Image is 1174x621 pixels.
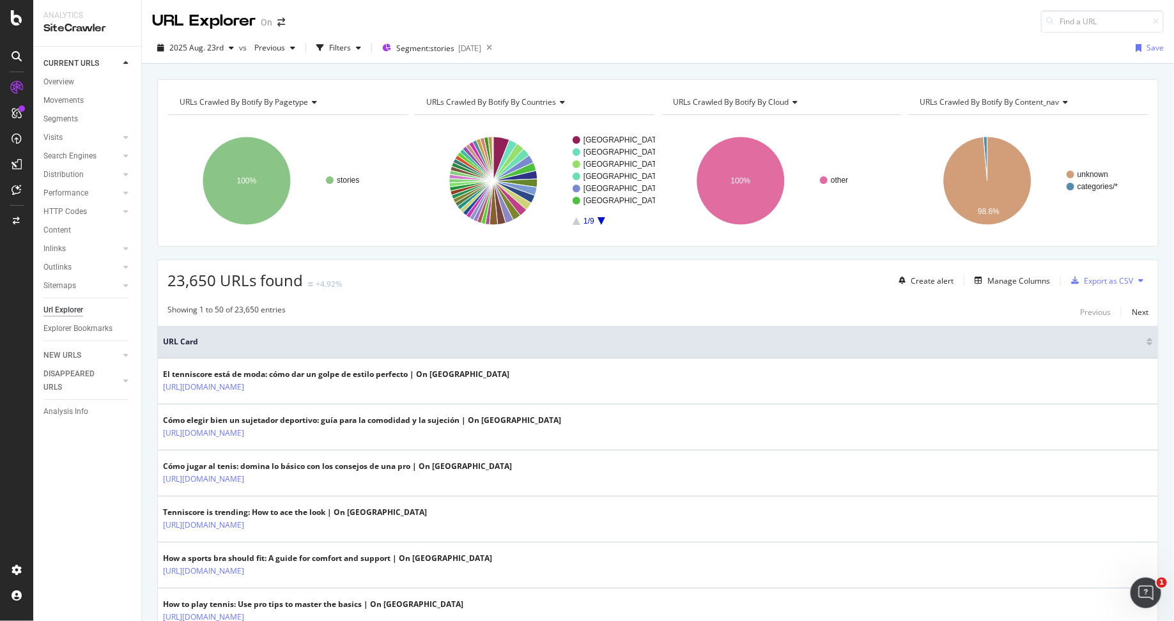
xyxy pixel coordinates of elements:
h4: URLs Crawled By Botify By cloud [671,92,890,112]
button: Manage Columns [969,273,1050,288]
a: CURRENT URLS [43,57,120,70]
span: 23,650 URLs found [167,270,303,291]
svg: A chart. [661,125,902,236]
div: Url Explorer [43,303,83,317]
a: [URL][DOMAIN_NAME] [163,565,244,578]
h4: URLs Crawled By Botify By countries [424,92,643,112]
div: Filters [329,42,351,53]
div: Analysis Info [43,405,88,418]
div: Visits [43,131,63,144]
div: Search Engines [43,149,97,163]
span: URLs Crawled By Botify By pagetype [180,96,308,107]
text: [GEOGRAPHIC_DATA] [583,172,663,181]
span: 1 [1157,578,1167,588]
h4: URLs Crawled By Botify By pagetype [177,92,396,112]
div: SiteCrawler [43,21,131,36]
div: HTTP Codes [43,205,87,218]
div: Tenniscore is trending: How to ace the look | On [GEOGRAPHIC_DATA] [163,507,427,518]
div: Save [1147,42,1164,53]
div: CURRENT URLS [43,57,99,70]
a: [URL][DOMAIN_NAME] [163,381,244,394]
div: Manage Columns [987,275,1050,286]
div: On [261,16,272,29]
iframe: Intercom live chat [1131,578,1161,608]
button: Next [1132,304,1148,319]
div: arrow-right-arrow-left [277,18,285,27]
a: Content [43,224,132,237]
svg: A chart. [908,125,1149,236]
div: Showing 1 to 50 of 23,650 entries [167,304,286,319]
text: [GEOGRAPHIC_DATA] [583,135,663,144]
button: Previous [1080,304,1111,319]
span: vs [239,42,249,53]
a: Overview [43,75,132,89]
svg: A chart. [414,125,655,236]
text: [GEOGRAPHIC_DATA] [583,184,663,193]
a: Outlinks [43,261,120,274]
a: HTTP Codes [43,205,120,218]
text: stories [337,176,359,185]
div: Cómo elegir bien un sujetador deportivo: guía para la comodidad y la sujeción | On [GEOGRAPHIC_DATA] [163,415,561,426]
text: [GEOGRAPHIC_DATA] [583,160,663,169]
div: URL Explorer [152,10,256,32]
div: Export as CSV [1084,275,1133,286]
button: Save [1131,38,1164,58]
button: Filters [311,38,366,58]
div: El tenniscore está de moda: cómo dar un golpe de estilo perfecto | On [GEOGRAPHIC_DATA] [163,369,509,380]
button: Segment:stories[DATE] [377,38,481,58]
div: Movements [43,94,84,107]
div: Distribution [43,168,84,181]
div: Outlinks [43,261,72,274]
span: Previous [249,42,285,53]
text: 100% [237,176,257,185]
div: NEW URLS [43,349,81,362]
a: Explorer Bookmarks [43,322,132,335]
div: How to play tennis: Use pro tips to master the basics | On [GEOGRAPHIC_DATA] [163,599,463,610]
span: 2025 Aug. 23rd [169,42,224,53]
text: 1/9 [583,217,594,226]
span: URLs Crawled By Botify By cloud [674,96,789,107]
text: 98.6% [978,207,1000,216]
a: [URL][DOMAIN_NAME] [163,427,244,440]
h4: URLs Crawled By Botify By content_nav [918,92,1137,112]
text: other [831,176,848,185]
a: Distribution [43,168,120,181]
button: Export as CSV [1066,270,1133,291]
span: URLs Crawled By Botify By content_nav [920,96,1060,107]
button: Create alert [893,270,954,291]
a: Segments [43,112,132,126]
a: Performance [43,187,120,200]
a: Url Explorer [43,303,132,317]
a: [URL][DOMAIN_NAME] [163,519,244,532]
svg: A chart. [167,125,408,236]
text: categories/* [1077,182,1118,191]
text: [GEOGRAPHIC_DATA] [583,196,663,205]
div: Overview [43,75,74,89]
input: Find a URL [1041,10,1164,33]
div: Cómo jugar al tenis: domina lo básico con los consejos de una pro | On [GEOGRAPHIC_DATA] [163,461,512,472]
text: 100% [730,176,750,185]
div: Performance [43,187,88,200]
div: Sitemaps [43,279,76,293]
div: Explorer Bookmarks [43,322,112,335]
span: URLs Crawled By Botify By countries [426,96,556,107]
div: Inlinks [43,242,66,256]
div: [DATE] [458,43,481,54]
button: Previous [249,38,300,58]
div: Content [43,224,71,237]
a: Movements [43,94,132,107]
a: DISAPPEARED URLS [43,367,120,394]
div: +4.92% [316,279,342,289]
div: How a sports bra should fit: A guide for comfort and support | On [GEOGRAPHIC_DATA] [163,553,492,564]
img: Equal [308,282,313,286]
span: Segment: stories [396,43,454,54]
a: Inlinks [43,242,120,256]
div: Analytics [43,10,131,21]
a: NEW URLS [43,349,120,362]
div: Next [1132,307,1148,318]
text: unknown [1077,170,1108,179]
